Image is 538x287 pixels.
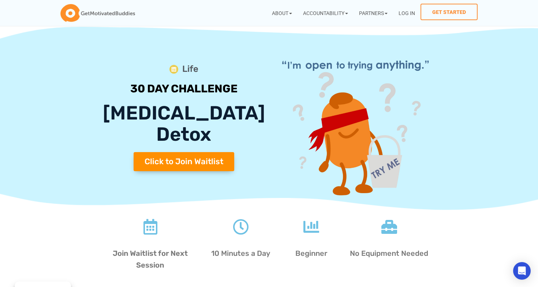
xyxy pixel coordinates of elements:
a: About [266,4,298,22]
h1: [MEDICAL_DATA] Detox [101,103,267,144]
div: Open Intercom Messenger [513,262,531,280]
span: Join Waitlist for Next Session [113,249,188,269]
span: Click to Join Waitlist [145,158,223,166]
img: GetMotivatedBuddies [60,4,135,22]
a: Log In [393,4,421,22]
a: Accountability [298,4,354,22]
a: Get Started [421,4,478,20]
b: 30 DAY CHALLENGE [130,82,238,95]
img: Dopamine Detox Challenge [274,50,437,199]
span: 10 Minutes a Day [211,249,270,258]
span: Beginner [295,249,327,258]
span: Life [180,62,198,76]
a: Click to Join Waitlist [134,152,234,171]
a: Partners [354,4,393,22]
span: No Equipment Needed [350,249,428,258]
